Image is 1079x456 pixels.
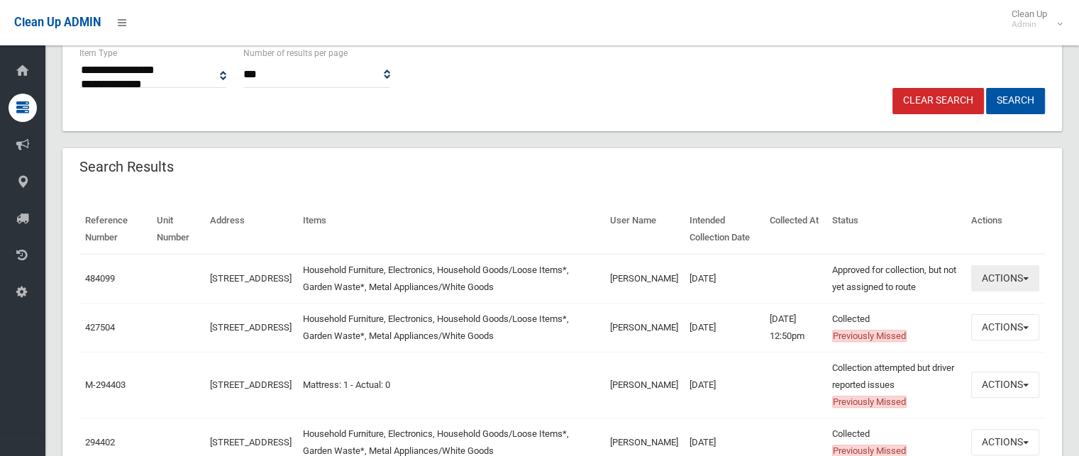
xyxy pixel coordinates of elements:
[604,205,683,254] th: User Name
[604,254,683,304] td: [PERSON_NAME]
[85,437,115,447] a: 294402
[210,437,292,447] a: [STREET_ADDRESS]
[604,303,683,352] td: [PERSON_NAME]
[764,205,826,254] th: Collected At
[79,205,151,254] th: Reference Number
[826,205,965,254] th: Status
[62,153,191,181] header: Search Results
[683,303,764,352] td: [DATE]
[79,45,117,61] label: Item Type
[826,352,965,418] td: Collection attempted but driver reported issues
[971,265,1039,291] button: Actions
[210,322,292,333] a: [STREET_ADDRESS]
[85,273,115,284] a: 484099
[683,352,764,418] td: [DATE]
[204,205,297,254] th: Address
[243,45,348,61] label: Number of results per page
[14,16,101,29] span: Clean Up ADMIN
[85,322,115,333] a: 427504
[1012,19,1047,30] small: Admin
[297,205,604,254] th: Items
[826,303,965,352] td: Collected
[604,352,683,418] td: [PERSON_NAME]
[764,303,826,352] td: [DATE] 12:50pm
[297,352,604,418] td: Mattress: 1 - Actual: 0
[297,303,604,352] td: Household Furniture, Electronics, Household Goods/Loose Items*, Garden Waste*, Metal Appliances/W...
[986,88,1045,114] button: Search
[971,314,1039,340] button: Actions
[971,372,1039,398] button: Actions
[683,254,764,304] td: [DATE]
[1005,9,1061,30] span: Clean Up
[297,254,604,304] td: Household Furniture, Electronics, Household Goods/Loose Items*, Garden Waste*, Metal Appliances/W...
[832,330,907,342] span: Previously Missed
[85,379,126,390] a: M-294403
[210,273,292,284] a: [STREET_ADDRESS]
[683,205,764,254] th: Intended Collection Date
[892,88,984,114] a: Clear Search
[965,205,1045,254] th: Actions
[210,379,292,390] a: [STREET_ADDRESS]
[971,429,1039,455] button: Actions
[826,254,965,304] td: Approved for collection, but not yet assigned to route
[151,205,204,254] th: Unit Number
[832,396,907,408] span: Previously Missed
